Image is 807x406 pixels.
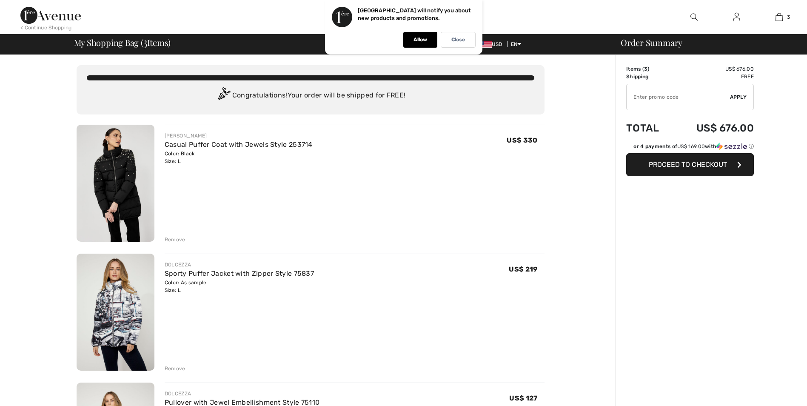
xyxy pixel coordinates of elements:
[507,136,537,144] span: US$ 330
[649,160,727,169] span: Proceed to Checkout
[77,254,154,371] img: Sporty Puffer Jacket with Zipper Style 75837
[626,143,754,153] div: or 4 payments ofUS$ 169.00withSezzle Click to learn more about Sezzle
[143,36,147,47] span: 3
[165,390,320,397] div: DOLCEZZA
[730,93,747,101] span: Apply
[451,37,465,43] p: Close
[776,12,783,22] img: My Bag
[726,12,747,23] a: Sign In
[165,279,314,294] div: Color: As sample Size: L
[673,65,754,73] td: US$ 676.00
[413,37,427,43] p: Allow
[610,38,802,47] div: Order Summary
[626,153,754,176] button: Proceed to Checkout
[509,394,537,402] span: US$ 127
[165,269,314,277] a: Sporty Puffer Jacket with Zipper Style 75837
[787,13,790,21] span: 3
[677,143,705,149] span: US$ 169.00
[20,24,72,31] div: < Continue Shopping
[626,73,673,80] td: Shipping
[733,12,740,22] img: My Info
[165,150,313,165] div: Color: Black Size: L
[478,41,505,47] span: USD
[758,12,800,22] a: 3
[633,143,754,150] div: or 4 payments of with
[215,87,232,104] img: Congratulation2.svg
[509,265,537,273] span: US$ 219
[20,7,81,24] img: 1ère Avenue
[690,12,698,22] img: search the website
[627,84,730,110] input: Promo code
[87,87,534,104] div: Congratulations! Your order will be shipped for FREE!
[165,132,313,140] div: [PERSON_NAME]
[511,41,522,47] span: EN
[716,143,747,150] img: Sezzle
[165,365,185,372] div: Remove
[626,114,673,143] td: Total
[165,140,313,149] a: Casual Puffer Coat with Jewels Style 253714
[673,114,754,143] td: US$ 676.00
[478,41,492,48] img: US Dollar
[165,261,314,269] div: DOLCEZZA
[626,65,673,73] td: Items ( )
[165,236,185,243] div: Remove
[77,125,154,242] img: Casual Puffer Coat with Jewels Style 253714
[673,73,754,80] td: Free
[644,66,647,72] span: 3
[74,38,171,47] span: My Shopping Bag ( Items)
[358,7,471,21] p: [GEOGRAPHIC_DATA] will notify you about new products and promotions.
